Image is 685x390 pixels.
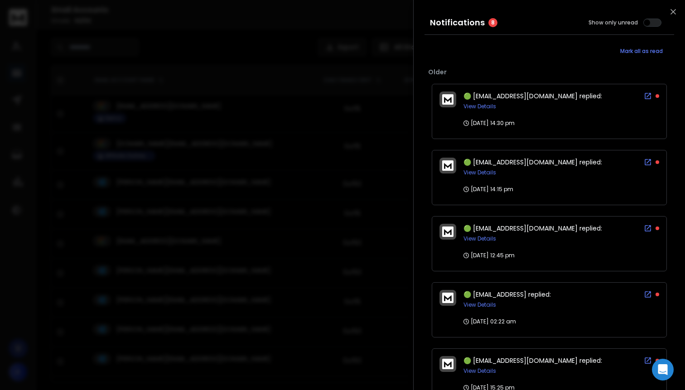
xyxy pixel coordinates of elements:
img: logo [442,226,453,237]
button: View Details [463,103,496,110]
p: Older [428,67,671,77]
h3: Notifications [430,16,485,29]
p: [DATE] 14:15 pm [463,186,513,193]
button: View Details [463,367,496,375]
span: 🟢 [EMAIL_ADDRESS][DOMAIN_NAME] replied: [463,224,602,233]
img: logo [442,359,453,369]
img: logo [442,160,453,171]
button: View Details [463,301,496,308]
button: View Details [463,235,496,242]
img: logo [442,94,453,105]
div: Open Intercom Messenger [652,359,674,380]
p: [DATE] 02:22 am [463,318,516,325]
label: Show only unread [589,19,638,26]
span: Mark all as read [620,48,663,55]
span: 🟢 [EMAIL_ADDRESS][DOMAIN_NAME] replied: [463,356,602,365]
span: 8 [488,18,497,27]
p: [DATE] 14:30 pm [463,120,515,127]
button: View Details [463,169,496,176]
button: Mark all as read [609,42,674,60]
span: 🟢 [EMAIL_ADDRESS][DOMAIN_NAME] replied: [463,158,602,167]
p: [DATE] 12:45 pm [463,252,515,259]
span: 🟢 [EMAIL_ADDRESS] replied: [463,290,551,299]
span: 🟢 [EMAIL_ADDRESS][DOMAIN_NAME] replied: [463,91,602,101]
img: logo [442,293,453,303]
